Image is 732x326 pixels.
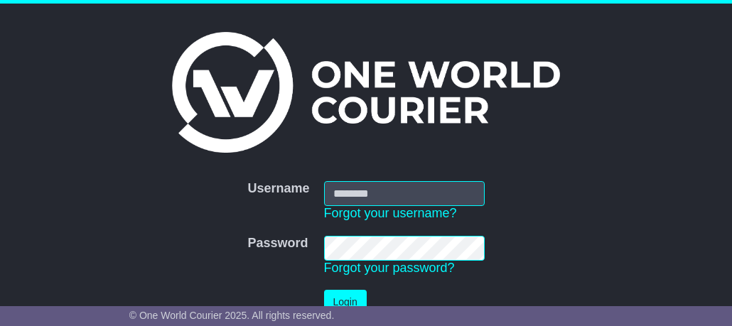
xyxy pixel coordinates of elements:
button: Login [324,290,367,315]
span: © One World Courier 2025. All rights reserved. [129,310,335,321]
label: Username [247,181,309,197]
img: One World [172,32,560,153]
a: Forgot your username? [324,206,457,220]
a: Forgot your password? [324,261,455,275]
label: Password [247,236,308,251]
